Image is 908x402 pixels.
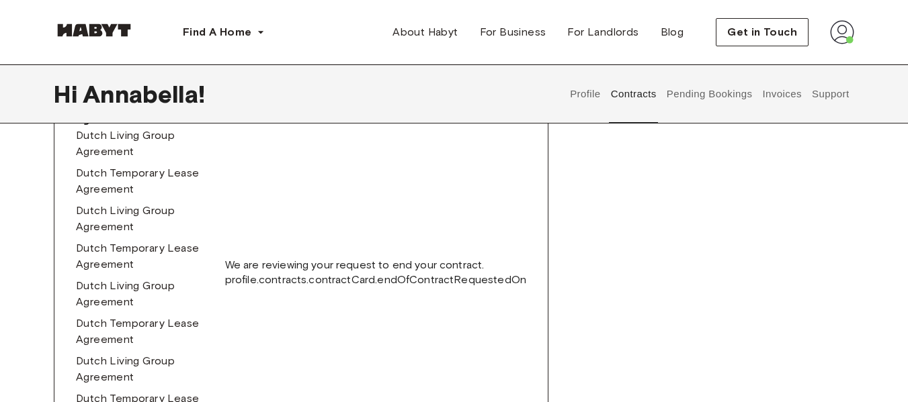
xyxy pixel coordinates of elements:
[76,128,225,160] a: Dutch Living Group Agreement
[716,18,809,46] button: Get in Touch
[609,64,658,123] button: Contracts
[665,64,754,123] button: Pending Bookings
[76,203,225,235] a: Dutch Living Group Agreement
[225,272,526,287] span: profile.contracts.contractCard.endOfContractRequestedOn
[76,315,225,348] a: Dutch Temporary Lease Agreement
[76,278,225,310] a: Dutch Living Group Agreement
[393,24,458,40] span: About Habyt
[83,80,205,108] span: Annabella !
[172,19,276,46] button: Find A Home
[727,24,797,40] span: Get in Touch
[661,24,684,40] span: Blog
[76,353,225,385] a: Dutch Living Group Agreement
[54,23,134,37] img: Habyt
[183,24,251,40] span: Find A Home
[569,64,603,123] button: Profile
[76,165,225,197] a: Dutch Temporary Lease Agreement
[567,24,638,40] span: For Landlords
[469,19,557,46] a: For Business
[810,64,851,123] button: Support
[76,240,225,272] a: Dutch Temporary Lease Agreement
[830,20,854,44] img: avatar
[382,19,468,46] a: About Habyt
[480,24,546,40] span: For Business
[650,19,695,46] a: Blog
[761,64,803,123] button: Invoices
[54,80,83,108] span: Hi
[556,19,649,46] a: For Landlords
[225,258,526,272] span: We are reviewing your request to end your contract.
[565,64,854,123] div: user profile tabs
